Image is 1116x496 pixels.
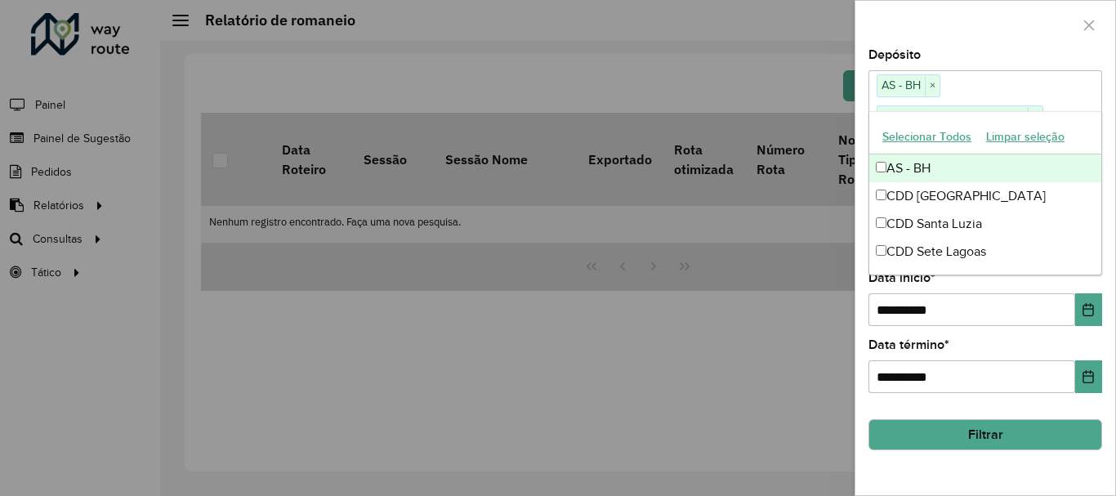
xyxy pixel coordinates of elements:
[1075,360,1102,393] button: Choose Date
[925,76,940,96] span: ×
[869,182,1101,210] div: CDD [GEOGRAPHIC_DATA]
[868,335,949,355] label: Data término
[869,210,1101,238] div: CDD Santa Luzia
[1075,293,1102,326] button: Choose Date
[1028,107,1042,127] span: ×
[868,419,1102,450] button: Filtrar
[869,154,1101,182] div: AS - BH
[868,268,935,288] label: Data início
[869,238,1101,266] div: CDD Sete Lagoas
[979,124,1072,150] button: Limpar seleção
[877,106,1028,126] span: CDD [GEOGRAPHIC_DATA]
[868,111,1102,275] ng-dropdown-panel: Options list
[877,75,925,95] span: AS - BH
[875,124,979,150] button: Selecionar Todos
[868,45,921,65] label: Depósito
